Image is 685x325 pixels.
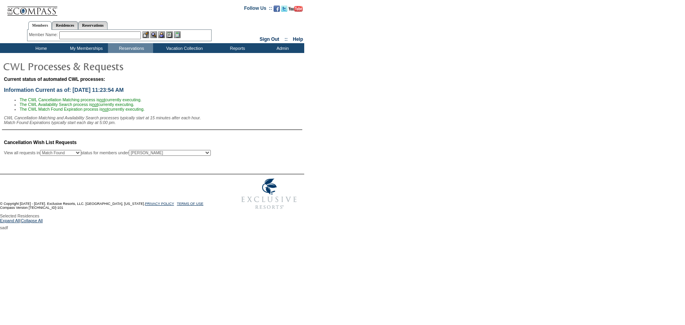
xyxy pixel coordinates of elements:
img: Impersonate [158,31,165,38]
img: b_edit.gif [142,31,149,38]
u: not [92,102,98,107]
span: Current status of automated CWL processes: [4,77,105,82]
div: Member Name: [29,31,59,38]
img: Subscribe to our YouTube Channel [289,6,303,12]
a: Residences [52,21,78,29]
div: View all requests in status for members under [4,150,211,156]
a: Become our fan on Facebook [274,8,280,13]
span: :: [285,37,288,42]
a: Members [28,21,52,30]
span: Cancellation Wish List Requests [4,140,77,145]
span: The CWL Match Found Expiration process is currently executing. [20,107,144,111]
td: Admin [259,43,304,53]
td: Reports [214,43,259,53]
td: Vacation Collection [153,43,214,53]
img: Follow us on Twitter [281,5,287,12]
td: My Memberships [63,43,108,53]
div: CWL Cancellation Matching and Availability Search processes typically start at 15 minutes after e... [4,115,302,125]
a: PRIVACY POLICY [145,202,174,206]
a: Help [293,37,303,42]
a: Sign Out [259,37,279,42]
img: b_calculator.gif [174,31,181,38]
a: Collapse All [21,218,43,225]
span: The CWL Cancellation Matching process is currently executing. [20,97,142,102]
u: not [102,107,108,111]
a: Reservations [78,21,108,29]
span: Information Current as of: [DATE] 11:23:54 AM [4,87,124,93]
img: Reservations [166,31,173,38]
td: Follow Us :: [244,5,272,14]
img: Exclusive Resorts [234,174,304,214]
a: TERMS OF USE [177,202,204,206]
a: Subscribe to our YouTube Channel [289,8,303,13]
img: Become our fan on Facebook [274,5,280,12]
span: The CWL Availability Search process is currently executing. [20,102,134,107]
td: Reservations [108,43,153,53]
u: not [99,97,105,102]
td: Home [18,43,63,53]
img: View [150,31,157,38]
a: Follow us on Twitter [281,8,287,13]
